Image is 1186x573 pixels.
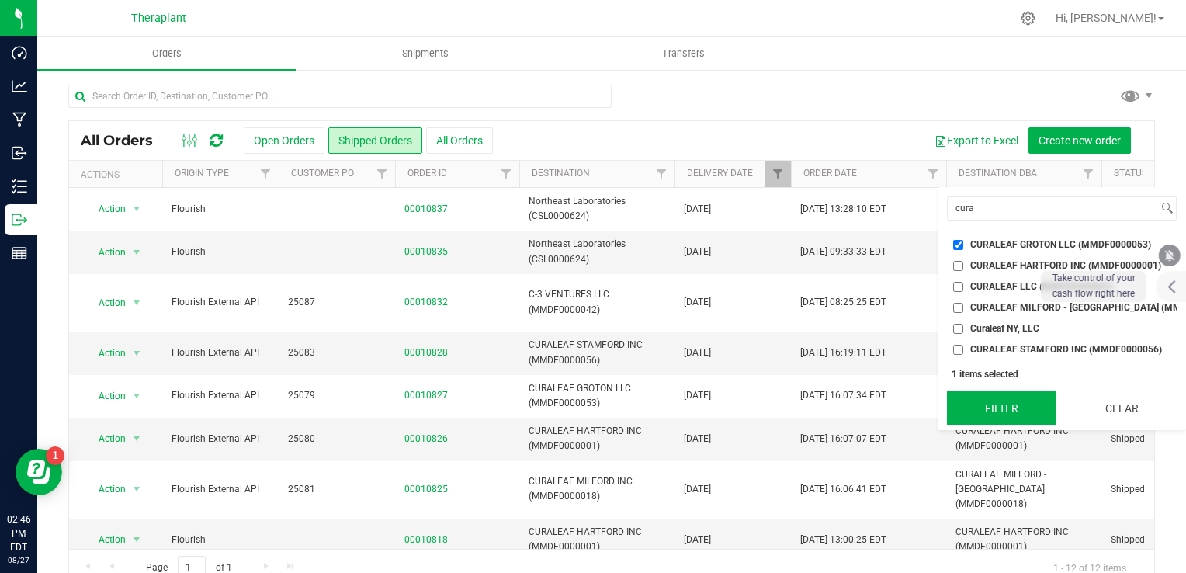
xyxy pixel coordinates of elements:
[955,525,1092,554] span: CURALEAF HARTFORD INC (MMDF0000001)
[12,145,27,161] inline-svg: Inbound
[12,45,27,61] inline-svg: Dashboard
[948,197,1158,220] input: Search
[12,212,27,227] inline-svg: Outbound
[381,47,470,61] span: Shipments
[291,168,354,179] a: Customer PO
[172,202,269,217] span: Flourish
[1114,168,1147,179] a: Status
[85,529,127,550] span: Action
[529,237,665,266] span: Northeast Laboratories (CSL0000624)
[127,529,147,550] span: select
[404,202,448,217] a: 00010837
[369,161,395,187] a: Filter
[127,198,147,220] span: select
[81,169,156,180] div: Actions
[684,388,711,403] span: [DATE]
[800,295,886,310] span: [DATE] 08:25:25 EDT
[953,282,963,292] input: CURALEAF LLC (MMPR0000003)
[529,525,665,554] span: CURALEAF HARTFORD INC (MMDF0000001)
[85,342,127,364] span: Action
[529,194,665,224] span: Northeast Laboratories (CSL0000624)
[532,168,590,179] a: Destination
[494,161,519,187] a: Filter
[684,346,711,360] span: [DATE]
[12,245,27,261] inline-svg: Reports
[12,112,27,127] inline-svg: Manufacturing
[554,37,813,70] a: Transfers
[172,533,269,547] span: Flourish
[970,261,1161,270] span: CURALEAF HARTFORD INC (MMDF0000001)
[172,482,269,497] span: Flourish External API
[765,161,791,187] a: Filter
[12,78,27,94] inline-svg: Analytics
[800,482,886,497] span: [DATE] 16:06:41 EDT
[7,512,30,554] p: 02:46 PM EDT
[529,338,665,367] span: CURALEAF STAMFORD INC (MMDF0000056)
[953,303,963,313] input: CURALEAF MILFORD - [GEOGRAPHIC_DATA] (MMDF0000018)
[404,245,448,259] a: 00010835
[684,295,711,310] span: [DATE]
[684,202,711,217] span: [DATE]
[131,12,186,25] span: Theraplant
[175,168,229,179] a: Origin Type
[172,295,269,310] span: Flourish External API
[404,533,448,547] a: 00010818
[81,132,168,149] span: All Orders
[127,385,147,407] span: select
[921,161,946,187] a: Filter
[127,478,147,500] span: select
[172,346,269,360] span: Flourish External API
[131,47,203,61] span: Orders
[288,432,386,446] span: 25080
[529,381,665,411] span: CURALEAF GROTON LLC (MMDF0000053)
[172,245,269,259] span: Flourish
[328,127,422,154] button: Shipped Orders
[529,474,665,504] span: CURALEAF MILFORD INC (MMDF0000018)
[127,342,147,364] span: select
[947,391,1056,425] button: Filter
[37,37,296,70] a: Orders
[1018,11,1038,26] div: Manage settings
[684,245,711,259] span: [DATE]
[68,85,612,108] input: Search Order ID, Destination, Customer PO...
[959,168,1037,179] a: Destination DBA
[172,388,269,403] span: Flourish External API
[800,388,886,403] span: [DATE] 16:07:34 EDT
[404,388,448,403] a: 00010827
[800,432,886,446] span: [DATE] 16:07:07 EDT
[649,161,674,187] a: Filter
[529,424,665,453] span: CURALEAF HARTFORD INC (MMDF0000001)
[1056,12,1157,24] span: Hi, [PERSON_NAME]!
[970,345,1162,354] span: CURALEAF STAMFORD INC (MMDF0000056)
[803,168,857,179] a: Order Date
[127,241,147,263] span: select
[404,482,448,497] a: 00010825
[800,533,886,547] span: [DATE] 13:00:25 EDT
[85,428,127,450] span: Action
[970,282,1113,291] span: CURALEAF LLC (MMPR0000003)
[288,295,386,310] span: 25087
[970,324,1039,333] span: Curaleaf NY, LLC
[952,369,1172,380] div: 1 items selected
[288,482,386,497] span: 25081
[953,240,963,250] input: CURALEAF GROTON LLC (MMDF0000053)
[244,127,324,154] button: Open Orders
[7,554,30,566] p: 08/27
[641,47,726,61] span: Transfers
[404,346,448,360] a: 00010828
[127,292,147,314] span: select
[127,428,147,450] span: select
[953,324,963,334] input: Curaleaf NY, LLC
[407,168,447,179] a: Order ID
[426,127,493,154] button: All Orders
[172,432,269,446] span: Flourish External API
[800,346,886,360] span: [DATE] 16:19:11 EDT
[288,346,386,360] span: 25083
[800,245,886,259] span: [DATE] 09:33:33 EDT
[924,127,1028,154] button: Export to Excel
[46,446,64,465] iframe: Resource center unread badge
[85,292,127,314] span: Action
[1076,161,1101,187] a: Filter
[1039,134,1121,147] span: Create new order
